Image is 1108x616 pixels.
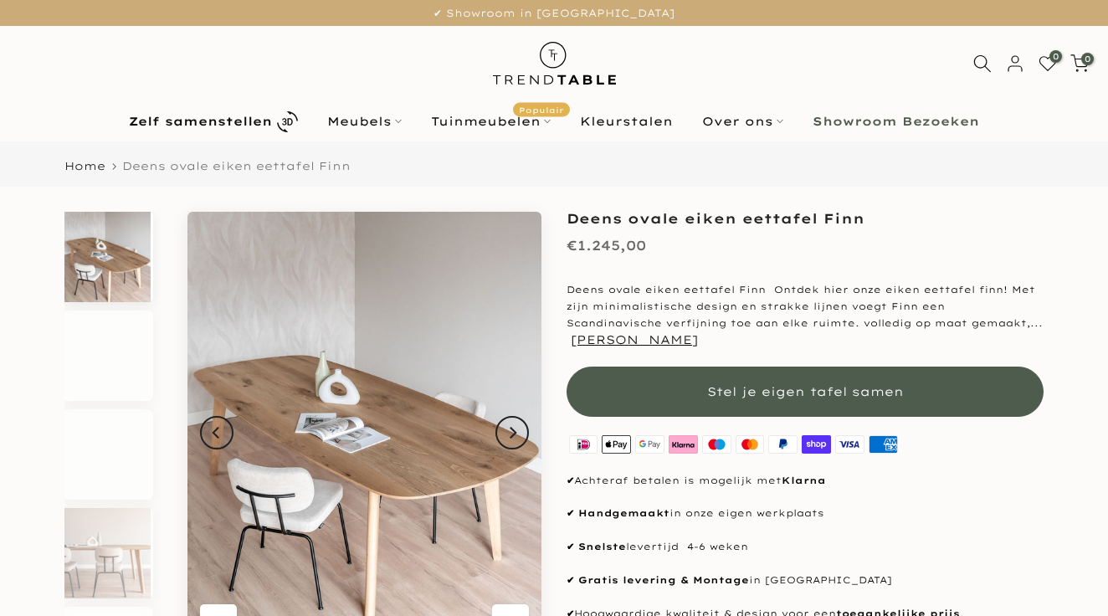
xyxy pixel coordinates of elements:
[800,434,834,456] img: shopify pay
[567,473,1044,490] p: Achteraf betalen is mogelijk met
[567,475,574,486] strong: ✔
[782,475,826,486] strong: Klarna
[122,159,351,172] span: Deens ovale eiken eettafel Finn
[1039,54,1057,73] a: 0
[567,434,600,456] img: ideal
[567,541,574,552] strong: ✔
[200,416,233,449] button: Previous
[571,332,698,347] button: [PERSON_NAME]
[866,434,900,456] img: american express
[578,574,749,586] strong: Gratis levering & Montage
[666,434,700,456] img: klarna
[567,507,574,519] strong: ✔
[64,212,151,302] img: eettafel deens ovaal eikenhout Finn
[707,384,904,399] span: Stel je eigen tafel samen
[634,434,667,456] img: google pay
[313,111,417,131] a: Meubels
[798,111,994,131] a: Showroom Bezoeken
[64,161,105,172] a: Home
[513,103,570,117] span: Populair
[578,541,626,552] strong: Snelste
[834,434,867,456] img: visa
[567,572,1044,589] p: in [GEOGRAPHIC_DATA]
[566,111,688,131] a: Kleurstalen
[567,574,574,586] strong: ✔
[567,539,1044,556] p: levertijd 4-6 weken
[767,434,800,456] img: paypal
[567,282,1044,349] p: Deens ovale eiken eettafel Finn Ontdek hier onze eiken eettafel finn! Met zijn minimalistische de...
[2,531,85,614] iframe: toggle-frame
[733,434,767,456] img: master
[495,416,529,449] button: Next
[417,111,566,131] a: TuinmeubelenPopulair
[115,107,313,136] a: Zelf samenstellen
[567,506,1044,522] p: in onze eigen werkplaats
[1081,53,1094,65] span: 0
[567,234,646,258] div: €1.245,00
[64,508,151,598] img: eettafel deens ovaal eikenhout Finn detail 1
[21,4,1087,23] p: ✔ Showroom in [GEOGRAPHIC_DATA]
[567,212,1044,225] h1: Deens ovale eiken eettafel Finn
[688,111,798,131] a: Over ons
[1070,54,1089,73] a: 0
[481,26,628,100] img: trend-table
[578,507,669,519] strong: Handgemaakt
[600,434,634,456] img: apple pay
[129,116,272,127] b: Zelf samenstellen
[700,434,733,456] img: maestro
[813,116,979,127] b: Showroom Bezoeken
[1049,50,1062,63] span: 0
[567,367,1044,417] button: Stel je eigen tafel samen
